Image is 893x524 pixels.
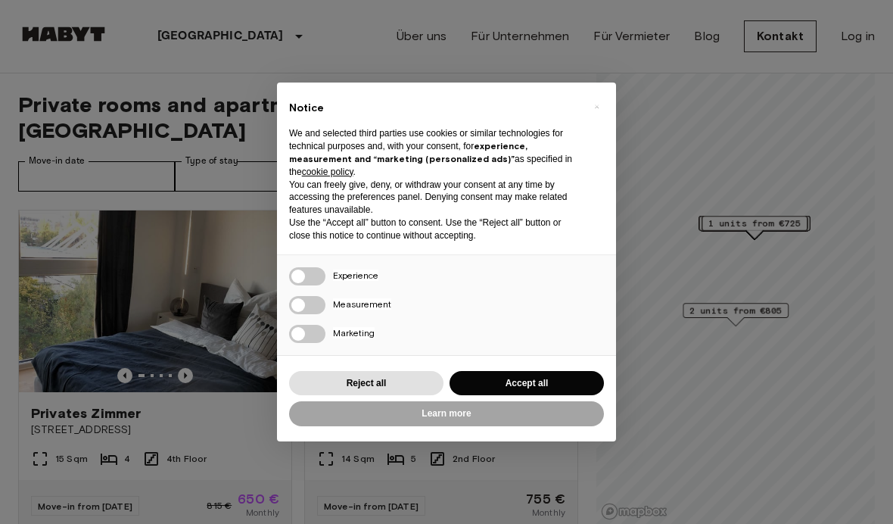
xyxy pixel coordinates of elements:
strong: experience, measurement and “marketing (personalized ads)” [289,140,527,164]
button: Close this notice [584,95,608,119]
span: Measurement [333,298,391,310]
p: You can freely give, deny, or withdraw your consent at any time by accessing the preferences pane... [289,179,580,217]
span: Marketing [333,327,375,338]
button: Reject all [289,371,443,396]
h2: Notice [289,101,580,116]
button: Accept all [450,371,604,396]
p: Use the “Accept all” button to consent. Use the “Reject all” button or close this notice to conti... [289,217,580,242]
a: cookie policy [302,167,353,177]
span: × [594,98,599,116]
p: We and selected third parties use cookies or similar technologies for technical purposes and, wit... [289,127,580,178]
button: Learn more [289,401,604,426]
span: Experience [333,270,378,281]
